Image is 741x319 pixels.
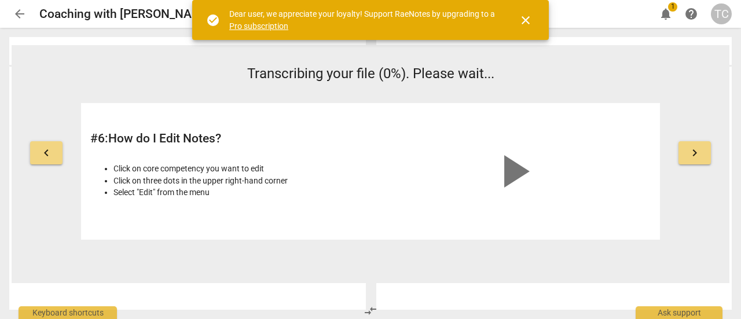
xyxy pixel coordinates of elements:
[113,163,365,175] li: Click on core competency you want to edit
[13,7,27,21] span: arrow_back
[636,306,722,319] div: Ask support
[113,186,365,199] li: Select "Edit" from the menu
[113,175,365,187] li: Click on three dots in the upper right-hand corner
[512,6,540,34] button: Close
[39,7,250,21] h2: Coaching with [PERSON_NAME][DATE]
[668,2,677,12] span: 1
[684,7,698,21] span: help
[681,3,702,24] a: Help
[364,304,377,318] span: compare_arrows
[711,3,732,24] button: TC
[655,3,676,24] button: Notifications
[19,306,117,319] div: Keyboard shortcuts
[688,146,702,160] span: keyboard_arrow_right
[229,8,498,32] div: Dear user, we appreciate your loyalty! Support RaeNotes by upgrading to a
[206,13,220,27] span: check_circle
[39,146,53,160] span: keyboard_arrow_left
[229,21,288,31] a: Pro subscription
[519,13,533,27] span: close
[90,131,365,146] h2: # 6 : How do I Edit Notes?
[486,144,541,199] span: play_arrow
[247,65,494,82] span: Transcribing your file (0%). Please wait...
[659,7,673,21] span: notifications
